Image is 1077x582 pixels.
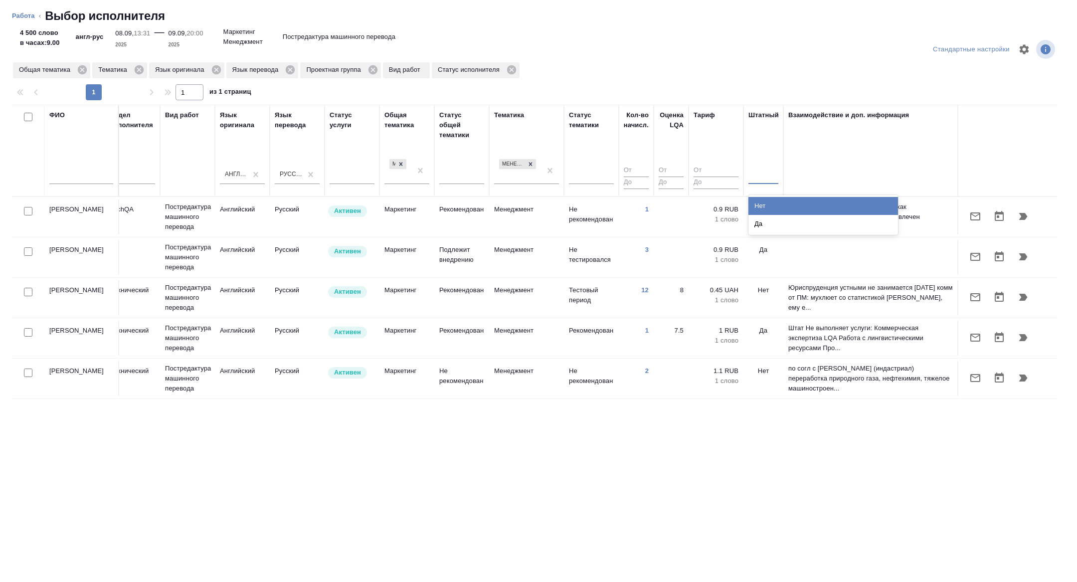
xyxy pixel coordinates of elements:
a: 1 [645,205,649,213]
li: ‹ [39,11,41,21]
div: ФИО [49,110,65,120]
p: 4 500 слово [20,28,60,38]
p: Общая тематика [19,65,74,75]
input: Выбери исполнителей, чтобы отправить приглашение на работу [24,207,32,215]
p: Язык перевода [232,65,282,75]
td: Технический [105,361,160,396]
p: 20:00 [186,29,203,37]
button: Продолжить [1011,366,1035,390]
div: Менеджмент [499,159,525,170]
p: Активен [334,206,361,216]
button: Отправить предложение о работе [963,326,987,350]
p: 1 слово [694,255,738,265]
p: 1 слово [694,336,738,346]
a: Работа [12,12,35,19]
p: Вид работ [389,65,424,75]
input: До [694,177,738,189]
td: Технический [105,280,160,315]
div: Маркетинг [389,159,395,170]
p: Менеджмент [494,285,559,295]
button: Продолжить [1011,204,1035,228]
button: Открыть календарь загрузки [987,366,1011,390]
td: [PERSON_NAME] [44,321,119,356]
td: Рекомендован [564,321,619,356]
p: Менеджмент [494,204,559,214]
td: Рекомендован [434,321,489,356]
td: Русский [270,321,325,356]
div: Отдел исполнителя [110,110,155,130]
div: Язык оригинала [220,110,265,130]
input: Выбери исполнителей, чтобы отправить приглашение на работу [24,328,32,337]
p: Юриспруденция устными не занимается [DATE] комм от ПМ: мухлюет со статистикой [PERSON_NAME], ему ... [788,283,953,313]
div: Статус услуги [330,110,374,130]
div: Язык оригинала [149,62,224,78]
button: Отправить предложение о работе [963,366,987,390]
p: Менеджмент [494,366,559,376]
a: 2 [645,367,649,375]
td: Не тестировался [564,240,619,275]
p: Тематика [98,65,131,75]
p: 08.09, [115,29,134,37]
td: Не рекомендован [434,361,489,396]
button: Продолжить [1011,326,1035,350]
button: Отправить предложение о работе [963,204,987,228]
p: 1 слово [694,376,738,386]
p: Менеджмент [494,245,559,255]
td: TechQA [105,199,160,234]
input: От [659,165,684,177]
nav: breadcrumb [12,8,1065,24]
input: От [624,165,649,177]
div: Маркетинг [388,158,407,171]
td: Русский [270,280,325,315]
button: Открыть календарь загрузки [987,285,1011,309]
h2: Выбор исполнителя [45,8,165,24]
div: Тематика [494,110,524,120]
p: Штат Не выполняет услуги: Коммерческая экспертиза LQA Работа с лингвистическими ресурсами Про... [788,323,953,353]
button: Отправить предложение о работе [963,285,987,309]
td: Да [743,199,783,234]
td: Тестовый период [564,280,619,315]
p: Активен [334,368,361,378]
div: Статус общей тематики [439,110,484,140]
div: Английский [225,170,248,179]
input: До [624,177,649,189]
div: Оценка LQA [659,110,684,130]
td: [PERSON_NAME] [44,199,119,234]
td: Рекомендован [434,280,489,315]
p: 0.45 UAH [694,285,738,295]
p: Постредактура машинного перевода [165,283,210,313]
td: Русский [270,240,325,275]
td: Английский [215,321,270,356]
div: Проектная группа [300,62,380,78]
button: Отправить предложение о работе [963,245,987,269]
div: Общая тематика [13,62,90,78]
p: по согл c [PERSON_NAME] (индастриал) переработка природного газа, нефтехимия, тяжелое машинострое... [788,364,953,393]
td: Подлежит внедрению [434,240,489,275]
td: Маркетинг [379,280,434,315]
td: Маркетинг [379,361,434,396]
p: Менеджмент [494,326,559,336]
td: Русский [270,199,325,234]
p: Постредактура машинного перевода [165,242,210,272]
p: Постредактура машинного перевода [283,32,395,42]
td: Русский [270,361,325,396]
div: Вид работ [165,110,199,120]
td: [PERSON_NAME] [44,280,119,315]
p: Статус исполнителя [438,65,503,75]
div: — [154,24,164,50]
a: 12 [641,286,649,294]
td: 7.5 [654,321,689,356]
td: Маркетинг [379,321,434,356]
td: Английский [215,199,270,234]
td: Нет [743,280,783,315]
div: Нет [748,197,898,215]
input: До [659,177,684,189]
p: Постредактура машинного перевода [165,323,210,353]
td: Рекомендован [434,199,489,234]
button: Открыть календарь загрузки [987,326,1011,350]
p: Постредактура машинного перевода [165,364,210,393]
span: Посмотреть информацию [1036,40,1057,59]
span: Настроить таблицу [1012,37,1036,61]
p: 13:31 [134,29,150,37]
div: Тематика [92,62,147,78]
